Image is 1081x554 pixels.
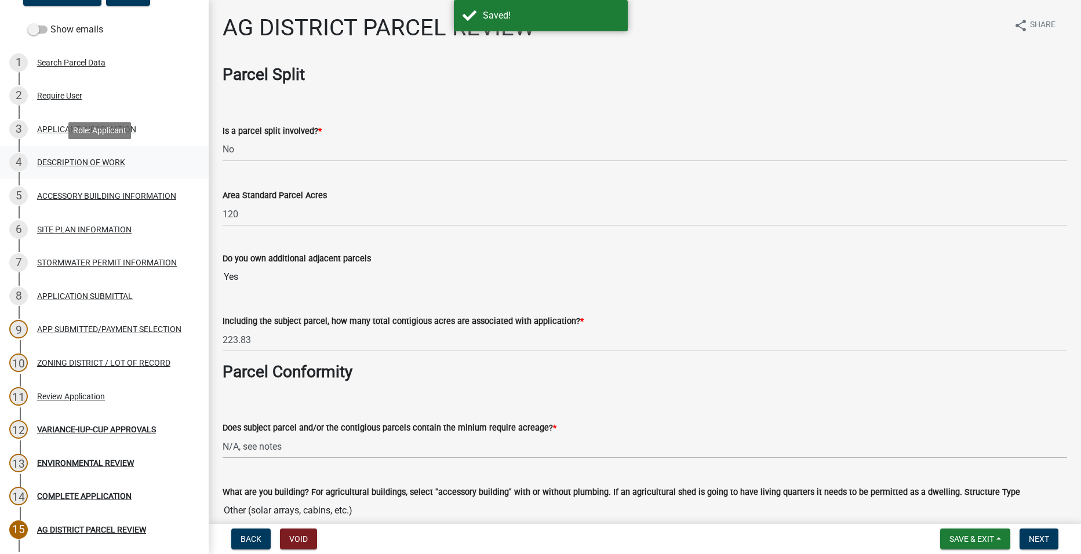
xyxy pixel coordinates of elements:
span: Share [1030,19,1055,32]
button: shareShare [1004,14,1065,37]
button: Back [231,529,271,549]
div: ACCESSORY BUILDING INFORMATION [37,192,176,200]
div: 15 [9,520,28,539]
div: 7 [9,253,28,272]
div: ENVIRONMENTAL REVIEW [37,459,134,467]
div: 14 [9,487,28,505]
div: 11 [9,387,28,406]
div: Require User [37,92,82,100]
label: Show emails [28,23,103,37]
label: Including the subject parcel, how many total contigious acres are associated with application? [223,318,584,326]
button: Next [1020,529,1058,549]
div: AG DISTRICT PARCEL REVIEW [37,526,146,534]
span: Back [241,534,261,544]
div: APP SUBMITTED/PAYMENT SELECTION [37,325,181,333]
div: DESCRIPTION OF WORK [37,158,125,166]
button: Void [280,529,317,549]
label: What are you building? For agricultural buildings, select "accessory building" with or without pl... [223,489,1020,497]
div: ZONING DISTRICT / LOT OF RECORD [37,359,170,367]
span: Next [1029,534,1049,544]
div: Search Parcel Data [37,59,105,67]
div: 12 [9,420,28,439]
div: COMPLETE APPLICATION [37,492,132,500]
div: 2 [9,86,28,105]
label: Do you own additional adjacent parcels [223,255,371,263]
div: Saved! [483,9,619,23]
div: VARIANCE-IUP-CUP APPROVALS [37,425,156,433]
div: 3 [9,120,28,138]
label: Does subject parcel and/or the contigious parcels contain the minium require acreage? [223,424,556,432]
div: Review Application [37,392,105,400]
div: Role: Applicant [68,122,131,139]
div: 4 [9,153,28,172]
div: 9 [9,320,28,338]
span: Save & Exit [949,534,994,544]
div: APPLICANT INFORMATION [37,125,136,133]
div: 1 [9,53,28,72]
label: Area Standard Parcel Acres [223,192,327,200]
h1: AG DISTRICT PARCEL REVIEW [223,14,534,42]
div: 13 [9,454,28,472]
div: SITE PLAN INFORMATION [37,225,132,234]
div: STORMWATER PERMIT INFORMATION [37,258,177,267]
div: 6 [9,220,28,239]
button: Save & Exit [940,529,1010,549]
strong: Parcel Split [223,65,305,84]
div: APPLICATION SUBMITTAL [37,292,133,300]
div: 5 [9,187,28,205]
div: 8 [9,287,28,305]
label: Is a parcel split involved? [223,127,322,136]
i: share [1014,19,1028,32]
div: 10 [9,353,28,372]
strong: Parcel Conformity [223,362,352,381]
